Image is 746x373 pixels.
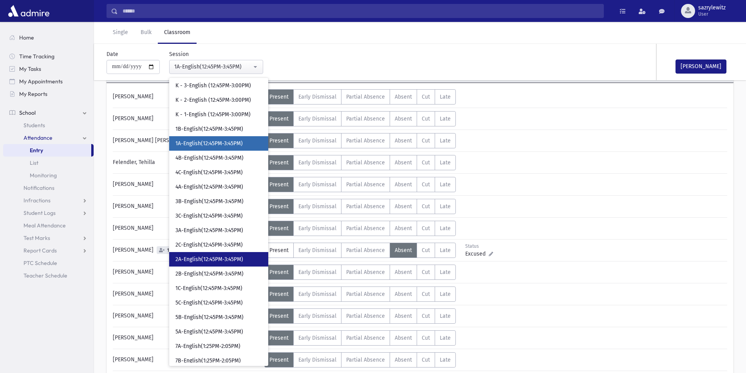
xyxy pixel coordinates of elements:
div: 1A-English(12:45PM-3:45PM) [174,63,252,71]
span: Present [269,269,289,276]
span: Absent [395,137,412,144]
span: My Appointments [19,78,63,85]
span: Cut [422,291,430,297]
a: List [3,157,94,169]
a: My Appointments [3,75,94,88]
span: Present [269,203,289,210]
span: 2A-English(12:45PM-3:45PM) [175,256,243,263]
span: Early Dismissal [298,159,336,166]
span: Partial Absence [346,115,385,122]
span: Entry [30,147,43,154]
span: Early Dismissal [298,203,336,210]
div: [PERSON_NAME] [109,177,264,192]
span: Early Dismissal [298,225,336,232]
span: Absent [395,291,412,297]
span: Late [440,137,451,144]
span: Early Dismissal [298,357,336,363]
span: 1 [166,248,171,253]
span: 1C-English(12:45PM-3:45PM) [175,285,242,292]
span: Early Dismissal [298,269,336,276]
span: Report Cards [23,247,57,254]
button: 1A-English(12:45PM-3:45PM) [169,60,263,74]
span: Early Dismissal [298,115,336,122]
span: sazrylewitz [698,5,726,11]
img: AdmirePro [6,3,51,19]
a: Report Cards [3,244,94,257]
span: Notifications [23,184,54,191]
span: Student Logs [23,209,56,216]
a: PTC Schedule [3,257,94,269]
div: [PERSON_NAME] [109,243,264,258]
span: Cut [422,181,430,188]
span: Absent [395,203,412,210]
span: School [19,109,36,116]
span: My Tasks [19,65,41,72]
a: Notifications [3,182,94,194]
span: Late [440,313,451,319]
span: Absent [395,335,412,341]
span: Early Dismissal [298,291,336,297]
div: [PERSON_NAME] [109,265,264,280]
span: List [30,159,38,166]
span: 5A-English(12:45PM-3:45PM) [175,328,243,336]
span: Late [440,181,451,188]
span: Partial Absence [346,203,385,210]
span: Present [269,247,289,254]
div: [PERSON_NAME] [109,287,264,302]
div: [PERSON_NAME] [PERSON_NAME] [109,133,264,148]
span: 2C-English(12:45PM-3:45PM) [175,241,243,249]
a: My Reports [3,88,94,100]
span: Present [269,115,289,122]
span: Present [269,181,289,188]
span: Early Dismissal [298,313,336,319]
span: Absent [395,94,412,100]
div: AttTypes [264,177,456,192]
div: AttTypes [264,308,456,324]
a: Time Tracking [3,50,94,63]
span: Late [440,115,451,122]
span: Present [269,357,289,363]
span: Cut [422,313,430,319]
span: Late [440,159,451,166]
span: Attendance [23,134,52,141]
span: Meal Attendance [23,222,66,229]
span: Present [269,291,289,297]
span: Partial Absence [346,137,385,144]
span: 5C-English(12:45PM-3:45PM) [175,299,243,307]
span: Partial Absence [346,291,385,297]
div: [PERSON_NAME] [109,352,264,368]
span: Absent [395,115,412,122]
span: Present [269,313,289,319]
span: Present [269,159,289,166]
a: Monitoring [3,169,94,182]
span: Early Dismissal [298,181,336,188]
span: Home [19,34,34,41]
a: Attendance [3,132,94,144]
span: Absent [395,225,412,232]
span: Early Dismissal [298,247,336,254]
a: Test Marks [3,232,94,244]
div: AttTypes [264,330,456,346]
span: Absent [395,247,412,254]
button: [PERSON_NAME] [676,59,726,74]
span: Early Dismissal [298,137,336,144]
span: 4C-English(12:45PM-3:45PM) [175,169,243,177]
div: [PERSON_NAME] [109,199,264,214]
span: Cut [422,203,430,210]
span: 7A-English(1:25PM-2:05PM) [175,342,240,350]
span: Absent [395,269,412,276]
span: Partial Absence [346,94,385,100]
span: 3B-English(12:45PM-3:45PM) [175,198,244,205]
div: [PERSON_NAME] [109,89,264,105]
input: Search [118,4,603,18]
a: Students [3,119,94,132]
span: Late [440,94,451,100]
span: Late [440,335,451,341]
span: Cut [422,94,430,100]
span: K - 1-English (12:45PM-3:00PM) [175,111,251,119]
a: Infractions [3,194,94,207]
a: Home [3,31,94,44]
span: Late [440,269,451,276]
div: Felendler, Tehilla [109,155,264,170]
a: Single [107,22,134,44]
